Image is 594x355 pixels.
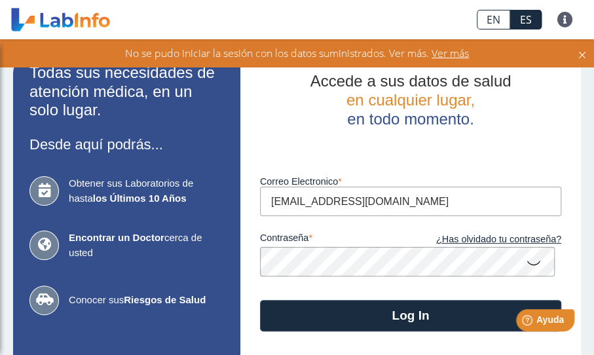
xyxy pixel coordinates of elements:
b: Riesgos de Salud [124,294,206,305]
span: en todo momento. [347,110,473,128]
span: No se pudo iniciar la sesión con los datos suministrados. Ver más. [125,46,429,60]
b: Encontrar un Doctor [69,232,164,243]
span: Conocer sus [69,293,224,308]
span: Accede a sus datos de salud [310,72,511,90]
span: Obtener sus Laboratorios de hasta [69,176,224,206]
label: Correo Electronico [260,176,561,187]
h3: Desde aquí podrás... [29,136,224,153]
span: Ver más [429,46,469,60]
button: Log In [260,300,561,331]
a: EN [477,10,510,29]
a: ¿Has olvidado tu contraseña? [411,233,561,247]
label: contraseña [260,233,411,247]
b: los Últimos 10 Años [93,193,187,204]
span: en cualquier lugar, [346,91,475,109]
h2: Todas sus necesidades de atención médica, en un solo lugar. [29,64,224,120]
a: ES [510,10,542,29]
span: cerca de usted [69,231,224,260]
iframe: Help widget launcher [477,304,580,341]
